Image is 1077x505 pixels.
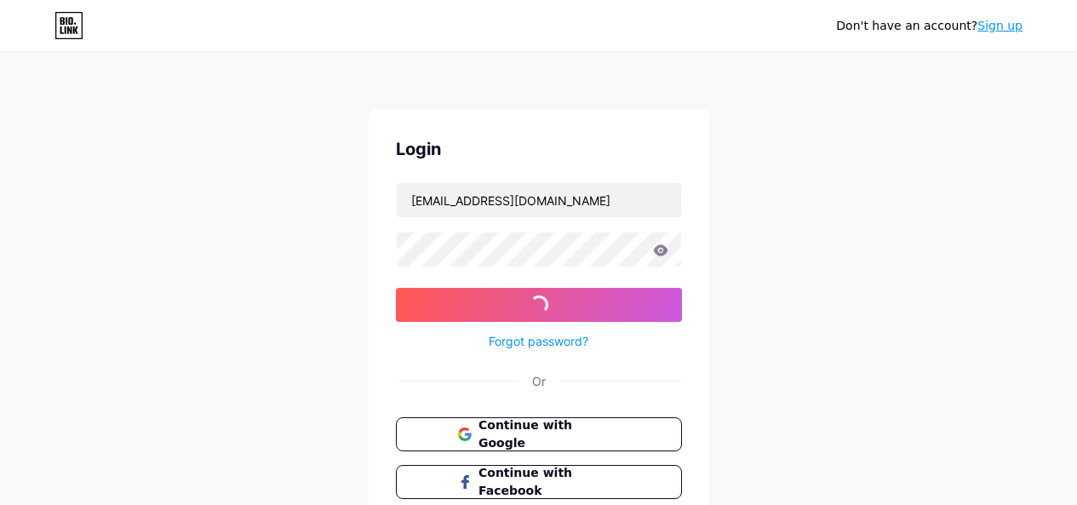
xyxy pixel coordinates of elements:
[977,19,1023,32] a: Sign up
[396,465,682,499] button: Continue with Facebook
[836,17,1023,35] div: Don't have an account?
[397,183,681,217] input: Username
[478,416,619,452] span: Continue with Google
[489,332,588,350] a: Forgot password?
[478,464,619,500] span: Continue with Facebook
[396,417,682,451] button: Continue with Google
[396,136,682,162] div: Login
[532,372,546,390] div: Or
